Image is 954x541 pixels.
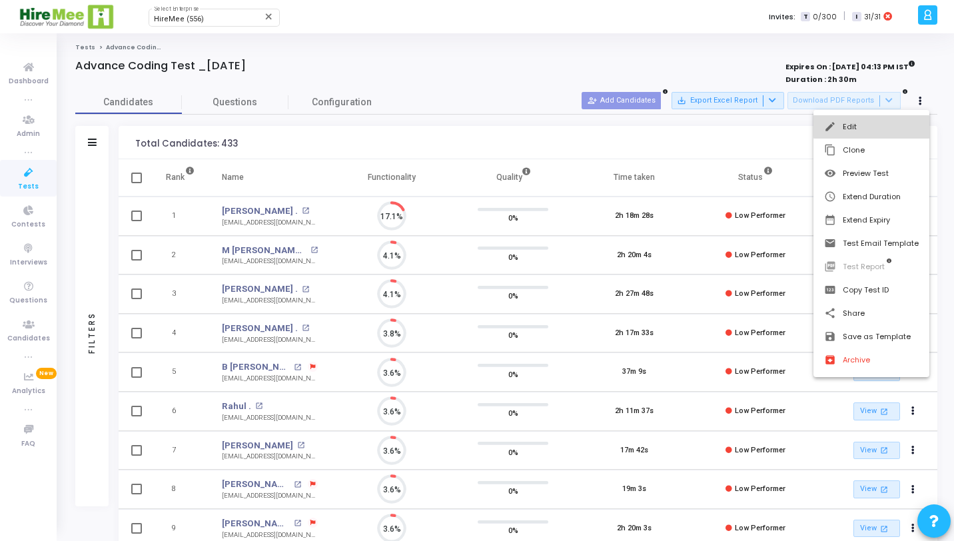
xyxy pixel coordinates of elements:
[813,255,929,278] button: Test Report
[813,139,929,162] button: Clone
[824,214,837,227] mat-icon: date_range
[813,348,929,372] button: Archive
[824,191,837,204] mat-icon: schedule
[813,115,929,139] button: Edit
[813,232,929,255] button: Test Email Template
[824,330,837,344] mat-icon: save
[813,209,929,232] button: Extend Expiry
[813,302,929,325] button: Share
[813,162,929,185] button: Preview Test
[824,167,837,181] mat-icon: visibility
[824,307,837,320] mat-icon: share
[824,121,837,134] mat-icon: edit
[813,278,929,302] button: Copy Test ID
[813,185,929,209] button: Extend Duration
[824,144,837,157] mat-icon: content_copy
[813,325,929,348] button: Save as Template
[824,284,837,297] mat-icon: pin
[824,237,837,251] mat-icon: email
[824,354,837,367] mat-icon: archive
